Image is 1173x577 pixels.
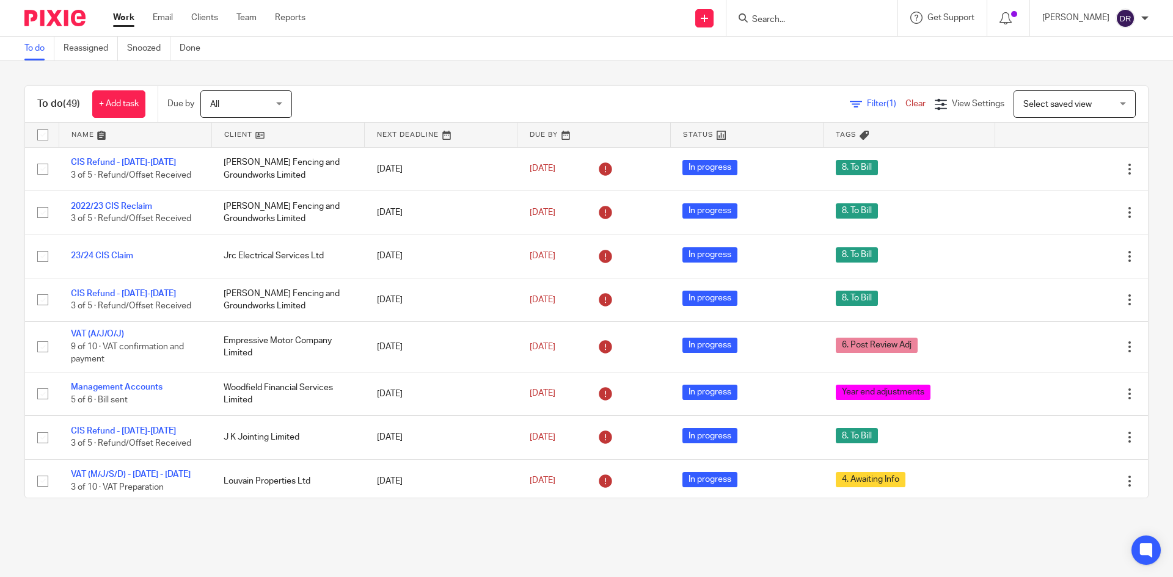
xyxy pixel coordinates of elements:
td: [DATE] [365,191,517,234]
span: Year end adjustments [836,385,930,400]
a: Team [236,12,257,24]
span: 4. Awaiting Info [836,472,905,487]
span: 3 of 10 · VAT Preparation [71,483,164,492]
a: Clear [905,100,926,108]
a: Snoozed [127,37,170,60]
a: Management Accounts [71,383,163,391]
a: VAT (A/J/O/J) [71,330,124,338]
a: + Add task [92,90,145,118]
span: All [210,100,219,109]
span: Select saved view [1023,100,1092,109]
input: Search [751,15,861,26]
span: In progress [682,338,737,353]
a: 23/24 CIS Claim [71,252,133,260]
td: Empressive Motor Company Limited [211,322,364,372]
td: [DATE] [365,416,517,459]
span: View Settings [952,100,1004,108]
td: Louvain Properties Ltd [211,459,364,503]
span: [DATE] [530,343,555,351]
a: Reassigned [64,37,118,60]
img: Pixie [24,10,86,26]
td: [DATE] [365,459,517,503]
span: [DATE] [530,296,555,304]
p: [PERSON_NAME] [1042,12,1109,24]
td: Woodfield Financial Services Limited [211,372,364,415]
td: [PERSON_NAME] Fencing and Groundworks Limited [211,191,364,234]
span: 8. To Bill [836,160,878,175]
a: To do [24,37,54,60]
span: In progress [682,203,737,219]
span: 3 of 5 · Refund/Offset Received [71,302,191,310]
td: Jrc Electrical Services Ltd [211,234,364,278]
span: In progress [682,160,737,175]
a: Email [153,12,173,24]
span: 3 of 5 · Refund/Offset Received [71,214,191,223]
span: 5 of 6 · Bill sent [71,396,128,404]
span: 8. To Bill [836,291,878,306]
a: Clients [191,12,218,24]
span: Tags [836,131,857,138]
td: J K Jointing Limited [211,416,364,459]
a: Done [180,37,210,60]
span: 6. Post Review Adj [836,338,918,353]
span: In progress [682,428,737,443]
a: Reports [275,12,305,24]
td: [DATE] [365,278,517,321]
img: svg%3E [1116,9,1135,28]
span: [DATE] [530,165,555,173]
span: 9 of 10 · VAT confirmation and payment [71,343,184,364]
span: Filter [867,100,905,108]
td: [PERSON_NAME] Fencing and Groundworks Limited [211,147,364,191]
span: [DATE] [530,252,555,260]
td: [DATE] [365,372,517,415]
span: [DATE] [530,433,555,441]
span: Get Support [927,13,974,22]
span: [DATE] [530,477,555,485]
a: 2022/23 CIS Reclaim [71,202,152,211]
span: (49) [63,99,80,109]
span: 8. To Bill [836,428,878,443]
span: 8. To Bill [836,203,878,219]
span: (1) [886,100,896,108]
span: [DATE] [530,208,555,217]
a: CIS Refund - [DATE]-[DATE] [71,427,176,435]
td: [DATE] [365,147,517,191]
td: [PERSON_NAME] Fencing and Groundworks Limited [211,278,364,321]
a: CIS Refund - [DATE]-[DATE] [71,289,176,298]
span: In progress [682,291,737,306]
td: [DATE] [365,234,517,278]
span: [DATE] [530,390,555,398]
span: 8. To Bill [836,247,878,263]
span: In progress [682,385,737,400]
h1: To do [37,98,80,111]
td: [DATE] [365,322,517,372]
a: CIS Refund - [DATE]-[DATE] [71,158,176,167]
a: VAT (M/J/S/D) - [DATE] - [DATE] [71,470,191,479]
span: In progress [682,472,737,487]
a: Work [113,12,134,24]
span: 3 of 5 · Refund/Offset Received [71,171,191,180]
span: 3 of 5 · Refund/Offset Received [71,439,191,448]
span: In progress [682,247,737,263]
p: Due by [167,98,194,110]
